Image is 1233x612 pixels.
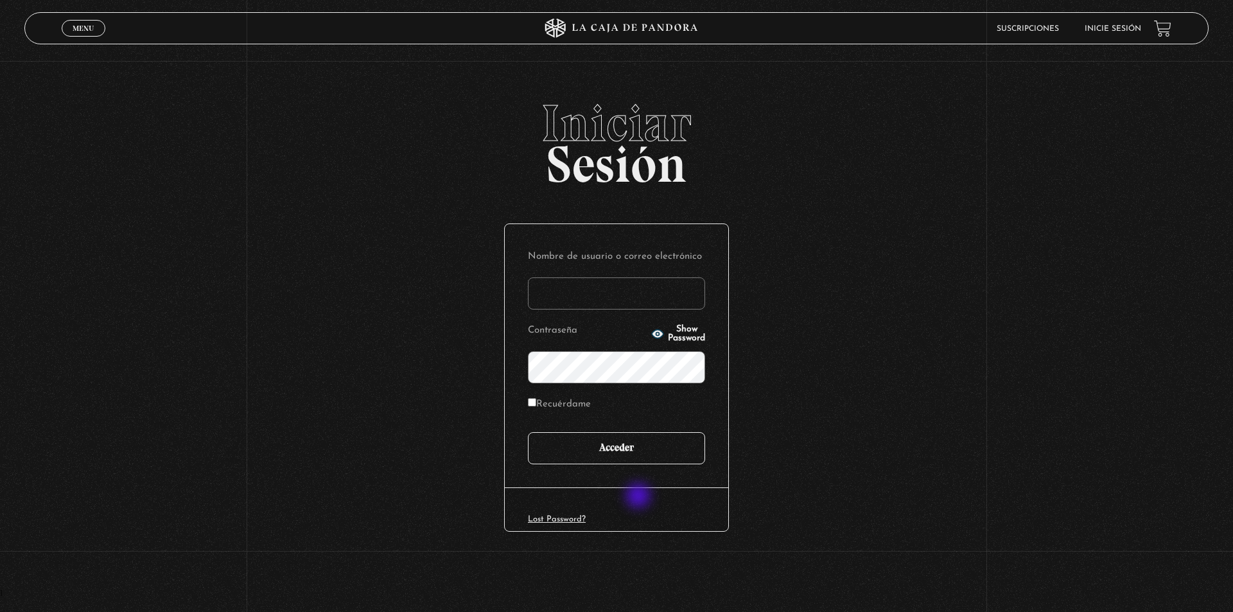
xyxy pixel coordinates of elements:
[997,25,1059,33] a: Suscripciones
[528,321,647,341] label: Contraseña
[528,247,705,267] label: Nombre de usuario o correo electrónico
[668,325,705,343] span: Show Password
[528,515,586,523] a: Lost Password?
[73,24,94,32] span: Menu
[528,395,591,415] label: Recuérdame
[24,98,1208,180] h2: Sesión
[651,325,705,343] button: Show Password
[1154,20,1171,37] a: View your shopping cart
[528,432,705,464] input: Acceder
[528,398,536,407] input: Recuérdame
[24,98,1208,149] span: Iniciar
[69,35,99,44] span: Cerrar
[1085,25,1141,33] a: Inicie sesión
